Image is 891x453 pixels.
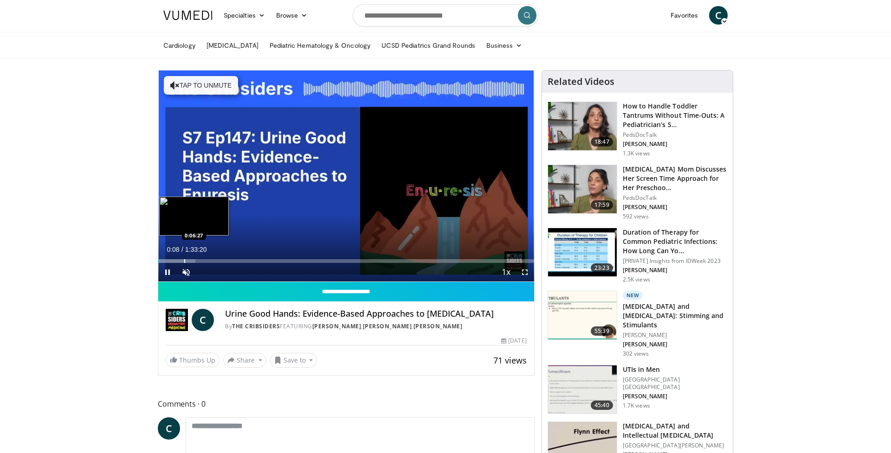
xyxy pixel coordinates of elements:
button: Pause [158,263,177,281]
span: Comments 0 [158,398,535,410]
h3: [MEDICAL_DATA] and [MEDICAL_DATA]: Stimming and Stimulants [623,302,727,330]
input: Search topics, interventions [353,4,538,26]
div: [DATE] [501,337,526,345]
h4: Urine Good Hands: Evidence-Based Approaches to [MEDICAL_DATA] [225,309,527,319]
p: [PERSON_NAME] [623,204,727,211]
a: The Cribsiders [232,322,280,330]
button: Share [223,353,266,368]
a: 17:59 [MEDICAL_DATA] Mom Discusses Her Screen Time Approach for Her Preschoo… PedsDocTalk [PERSON... [548,165,727,220]
span: 45:40 [591,401,613,410]
span: 17:59 [591,200,613,210]
span: 1:33:20 [185,246,207,253]
span: 18:47 [591,137,613,147]
a: Business [481,36,528,55]
a: 55:39 New [MEDICAL_DATA] and [MEDICAL_DATA]: Stimming and Stimulants [PERSON_NAME] [PERSON_NAME] ... [548,291,727,357]
p: 592 views [623,213,649,220]
img: VuMedi Logo [163,11,213,20]
span: 71 views [493,355,527,366]
img: e1c5528f-ea3e-4198-aec8-51b2a8490044.150x105_q85_crop-smart_upscale.jpg [548,228,617,276]
img: 50ea502b-14b0-43c2-900c-1755f08e888a.150x105_q85_crop-smart_upscale.jpg [548,102,617,150]
a: 45:40 UTIs in Men [GEOGRAPHIC_DATA] [GEOGRAPHIC_DATA] [PERSON_NAME] 1.7K views [548,365,727,414]
a: [PERSON_NAME] [312,322,362,330]
button: Playback Rate [497,263,516,281]
a: UCSD Pediatrics Grand Rounds [376,36,481,55]
img: d36e463e-79e1-402d-9e36-b355bbb887a9.150x105_q85_crop-smart_upscale.jpg [548,291,617,339]
a: Thumbs Up [166,353,220,367]
p: [PRIVATE] Insights from IDWeek 2023 [623,257,727,265]
div: Progress Bar [158,259,534,263]
a: 23:23 Duration of Therapy for Common Pediatric Infections: How Long Can Yo… [PRIVATE] Insights fr... [548,228,727,283]
h3: How to Handle Toddler Tantrums Without Time-Outs: A Pediatrician’s S… [623,102,727,129]
a: [PERSON_NAME] [413,322,463,330]
p: PedsDocTalk [623,131,727,139]
img: 545bfb05-4c46-43eb-a600-77e1c8216bd9.150x105_q85_crop-smart_upscale.jpg [548,165,617,213]
p: [PERSON_NAME] [623,393,727,400]
h3: [MEDICAL_DATA] and Intellectual [MEDICAL_DATA] [623,421,727,440]
a: [MEDICAL_DATA] [201,36,264,55]
p: 302 views [623,350,649,357]
p: 1.7K views [623,402,650,409]
a: 18:47 How to Handle Toddler Tantrums Without Time-Outs: A Pediatrician’s S… PedsDocTalk [PERSON_N... [548,102,727,157]
p: New [623,291,643,300]
p: [PERSON_NAME] [623,341,727,348]
span: 23:23 [591,263,613,273]
p: 2.5K views [623,276,650,283]
button: Tap to unmute [164,76,238,95]
p: PedsDocTalk [623,194,727,202]
p: [PERSON_NAME] [623,267,727,274]
p: [PERSON_NAME] [623,332,727,339]
span: 55:39 [591,326,613,336]
button: Save to [270,353,317,368]
button: Fullscreen [516,263,534,281]
p: [PERSON_NAME] [623,140,727,148]
p: [GEOGRAPHIC_DATA] [GEOGRAPHIC_DATA] [623,376,727,391]
img: image.jpeg [159,197,229,236]
span: 0:08 [167,246,179,253]
h3: Duration of Therapy for Common Pediatric Infections: How Long Can Yo… [623,228,727,255]
p: 1.3K views [623,150,650,157]
a: Specialties [218,6,271,25]
a: Browse [271,6,313,25]
img: The Cribsiders [166,309,188,331]
a: C [709,6,728,25]
h3: [MEDICAL_DATA] Mom Discusses Her Screen Time Approach for Her Preschoo… [623,165,727,192]
a: Pediatric Hematology & Oncology [264,36,376,55]
a: C [158,417,180,440]
span: / [181,246,183,253]
img: 74613b7e-5bf6-46a9-bdeb-c4eecc642b54.150x105_q85_crop-smart_upscale.jpg [548,365,617,414]
video-js: Video Player [158,70,534,282]
p: [GEOGRAPHIC_DATA][PERSON_NAME] [623,442,727,449]
div: By FEATURING , , [225,322,527,331]
a: C [192,309,214,331]
a: Favorites [665,6,704,25]
h4: Related Videos [548,76,614,87]
a: [PERSON_NAME] [363,322,412,330]
h3: UTIs in Men [623,365,727,374]
a: Cardiology [158,36,201,55]
button: Unmute [177,263,195,281]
